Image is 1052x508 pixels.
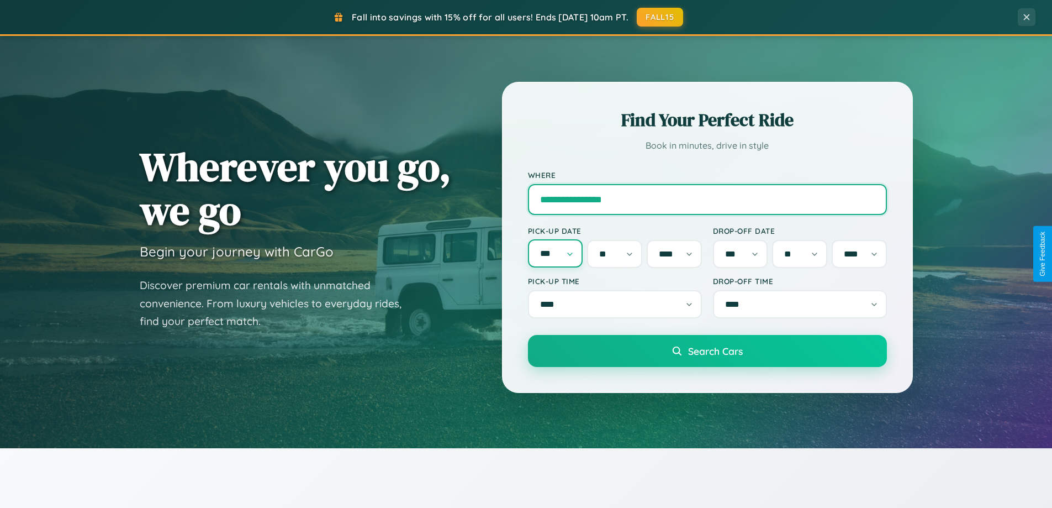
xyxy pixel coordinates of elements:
[528,335,887,367] button: Search Cars
[528,276,702,286] label: Pick-up Time
[528,108,887,132] h2: Find Your Perfect Ride
[140,243,334,260] h3: Begin your journey with CarGo
[528,170,887,180] label: Where
[688,345,743,357] span: Search Cars
[528,138,887,154] p: Book in minutes, drive in style
[140,276,416,331] p: Discover premium car rentals with unmatched convenience. From luxury vehicles to everyday rides, ...
[352,12,628,23] span: Fall into savings with 15% off for all users! Ends [DATE] 10am PT.
[713,276,887,286] label: Drop-off Time
[528,226,702,235] label: Pick-up Date
[637,8,683,27] button: FALL15
[1039,232,1046,276] div: Give Feedback
[140,145,451,232] h1: Wherever you go, we go
[713,226,887,235] label: Drop-off Date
